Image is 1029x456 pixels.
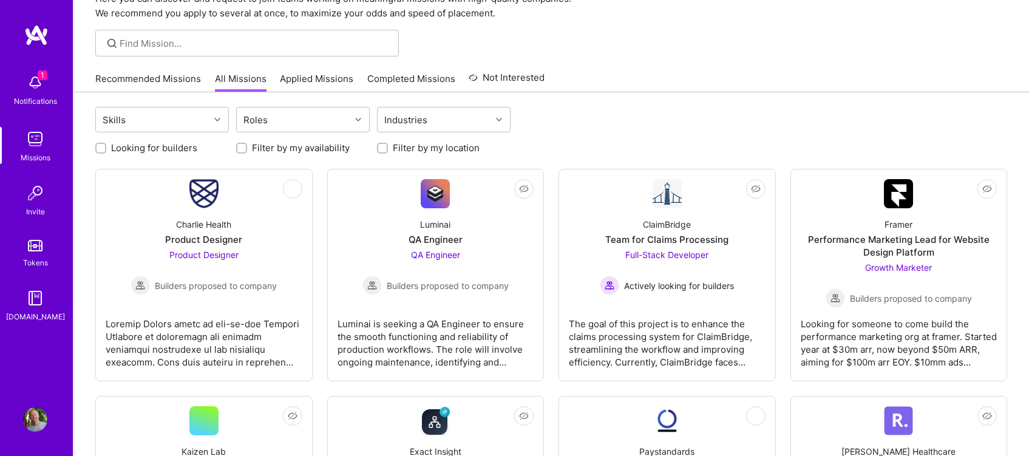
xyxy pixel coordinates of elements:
[155,279,277,292] span: Builders proposed to company
[569,308,766,369] div: The goal of this project is to enhance the claims processing system for ClaimBridge, streamlining...
[189,179,219,208] img: Company Logo
[23,407,47,432] img: User Avatar
[288,184,297,194] i: icon EyeClosed
[106,308,302,369] div: Loremip Dolors ametc ad eli-se-doe Tempori Utlabore et doloremagn ali enimadm veniamqui nostrudex...
[21,151,50,164] div: Missions
[240,111,271,129] div: Roles
[519,184,529,194] i: icon EyeClosed
[381,111,430,129] div: Industries
[519,411,529,421] i: icon EyeClosed
[288,411,297,421] i: icon EyeClosed
[982,184,992,194] i: icon EyeClosed
[865,262,932,273] span: Growth Marketer
[496,117,502,123] i: icon Chevron
[362,276,382,295] img: Builders proposed to company
[23,70,47,95] img: bell
[214,117,220,123] i: icon Chevron
[884,179,913,208] img: Company Logo
[826,288,845,308] img: Builders proposed to company
[625,250,708,260] span: Full-Stack Developer
[885,218,912,231] div: Framer
[600,276,619,295] img: Actively looking for builders
[653,179,682,208] img: Company Logo
[850,292,972,305] span: Builders proposed to company
[120,37,390,50] input: Find Mission...
[38,70,47,80] span: 1
[215,72,267,92] a: All Missions
[421,179,450,208] img: Company Logo
[100,111,129,129] div: Skills
[624,279,734,292] span: Actively looking for builders
[26,205,45,218] div: Invite
[280,72,353,92] a: Applied Missions
[23,127,47,151] img: teamwork
[884,406,913,435] img: Company Logo
[409,233,463,246] div: QA Engineer
[420,218,450,231] div: Luminai
[421,406,450,435] img: Company Logo
[105,36,119,50] i: icon SearchGrey
[28,240,42,251] img: tokens
[6,310,65,323] div: [DOMAIN_NAME]
[338,308,534,369] div: Luminai is seeking a QA Engineer to ensure the smooth functioning and reliability of production w...
[24,24,49,46] img: logo
[14,95,57,107] div: Notifications
[469,70,545,92] a: Not Interested
[111,141,197,154] label: Looking for builders
[982,411,992,421] i: icon EyeClosed
[165,233,242,246] div: Product Designer
[751,411,761,421] i: icon EyeClosed
[131,276,150,295] img: Builders proposed to company
[176,218,231,231] div: Charlie Health
[387,279,509,292] span: Builders proposed to company
[367,72,455,92] a: Completed Missions
[252,141,350,154] label: Filter by my availability
[23,181,47,205] img: Invite
[643,218,691,231] div: ClaimBridge
[95,72,201,92] a: Recommended Missions
[23,286,47,310] img: guide book
[393,141,480,154] label: Filter by my location
[605,233,728,246] div: Team for Claims Processing
[411,250,460,260] span: QA Engineer
[169,250,239,260] span: Product Designer
[355,117,361,123] i: icon Chevron
[23,256,48,269] div: Tokens
[751,184,761,194] i: icon EyeClosed
[653,406,682,435] img: Company Logo
[801,308,997,369] div: Looking for someone to come build the performance marketing org at framer. Started year at $30m a...
[801,233,997,259] div: Performance Marketing Lead for Website Design Platform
